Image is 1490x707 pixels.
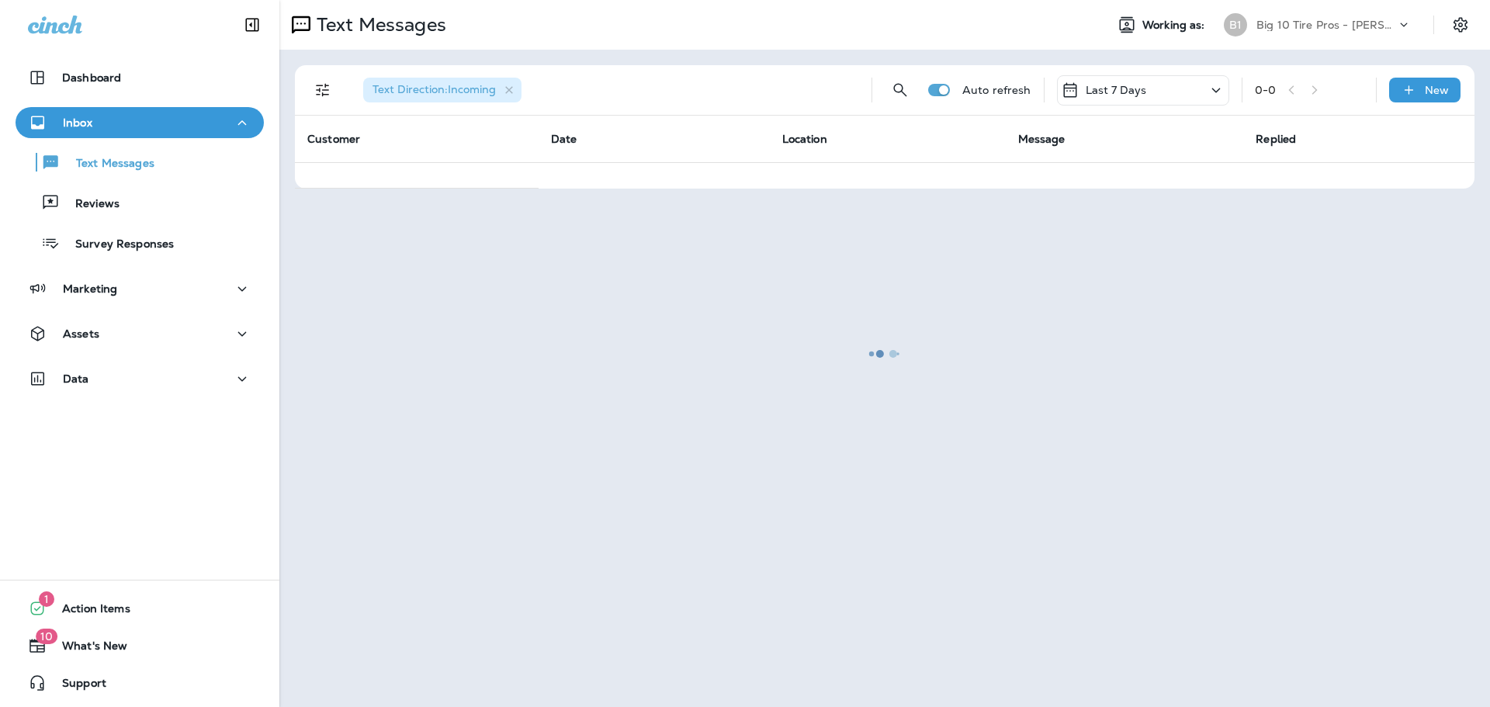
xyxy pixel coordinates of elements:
button: Support [16,667,264,698]
p: Text Messages [61,157,154,172]
button: Assets [16,318,264,349]
span: 1 [39,591,54,607]
button: Survey Responses [16,227,264,259]
button: Collapse Sidebar [230,9,274,40]
span: 10 [36,629,57,644]
button: 10What's New [16,630,264,661]
button: Marketing [16,273,264,304]
p: Survey Responses [60,237,174,252]
button: Dashboard [16,62,264,93]
button: Text Messages [16,146,264,178]
p: Marketing [63,282,117,295]
span: Support [47,677,106,695]
button: Inbox [16,107,264,138]
p: Inbox [63,116,92,129]
p: Reviews [60,197,120,212]
p: New [1425,84,1449,96]
p: Dashboard [62,71,121,84]
span: Action Items [47,602,130,621]
p: Data [63,373,89,385]
span: What's New [47,639,127,658]
p: Assets [63,328,99,340]
button: Reviews [16,186,264,219]
button: Data [16,363,264,394]
button: 1Action Items [16,593,264,624]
